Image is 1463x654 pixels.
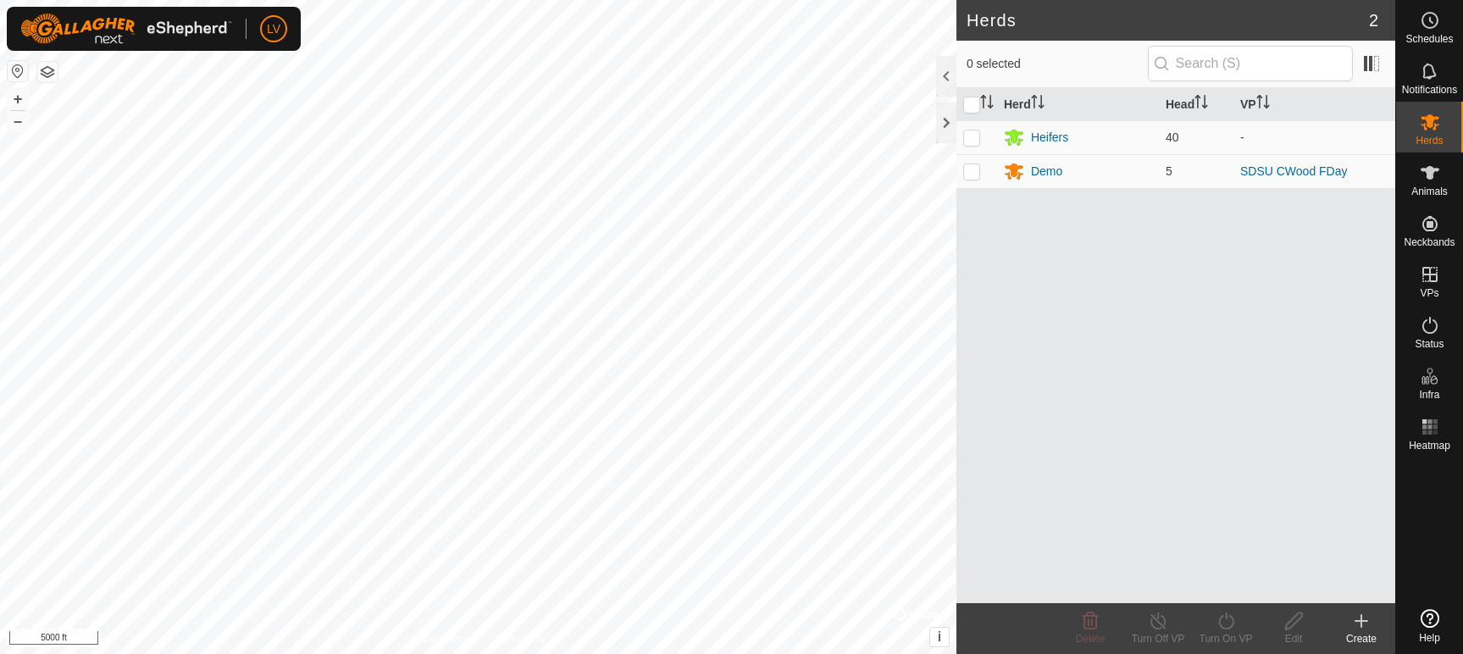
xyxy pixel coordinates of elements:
span: Status [1415,339,1444,349]
p-sorticon: Activate to sort [1031,97,1045,111]
span: 5 [1166,164,1172,178]
a: Contact Us [495,632,545,647]
img: Gallagher Logo [20,14,232,44]
button: Map Layers [37,62,58,82]
p-sorticon: Activate to sort [1256,97,1270,111]
span: Delete [1076,633,1106,645]
button: + [8,89,28,109]
span: 2 [1369,8,1378,33]
div: Edit [1260,631,1327,646]
span: LV [267,20,280,38]
p-sorticon: Activate to sort [980,97,994,111]
div: Demo [1031,163,1062,180]
td: - [1233,120,1395,154]
button: Reset Map [8,61,28,81]
span: Heatmap [1409,441,1450,451]
span: Help [1419,633,1440,643]
input: Search (S) [1148,46,1353,81]
div: Turn Off VP [1124,631,1192,646]
span: VPs [1420,288,1438,298]
span: Schedules [1405,34,1453,44]
th: Head [1159,88,1233,121]
span: Herds [1416,136,1443,146]
span: Notifications [1402,85,1457,95]
th: VP [1233,88,1395,121]
div: Turn On VP [1192,631,1260,646]
p-sorticon: Activate to sort [1194,97,1208,111]
span: 40 [1166,130,1179,144]
span: 0 selected [967,55,1148,73]
span: i [938,629,941,644]
div: Heifers [1031,129,1068,147]
button: i [930,628,949,646]
div: Create [1327,631,1395,646]
th: Herd [997,88,1159,121]
span: Animals [1411,186,1448,197]
a: Privacy Policy [411,632,474,647]
span: Neckbands [1404,237,1455,247]
span: Infra [1419,390,1439,400]
a: SDSU CWood FDay [1240,164,1348,178]
a: Help [1396,602,1463,650]
h2: Herds [967,10,1369,30]
button: – [8,111,28,131]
